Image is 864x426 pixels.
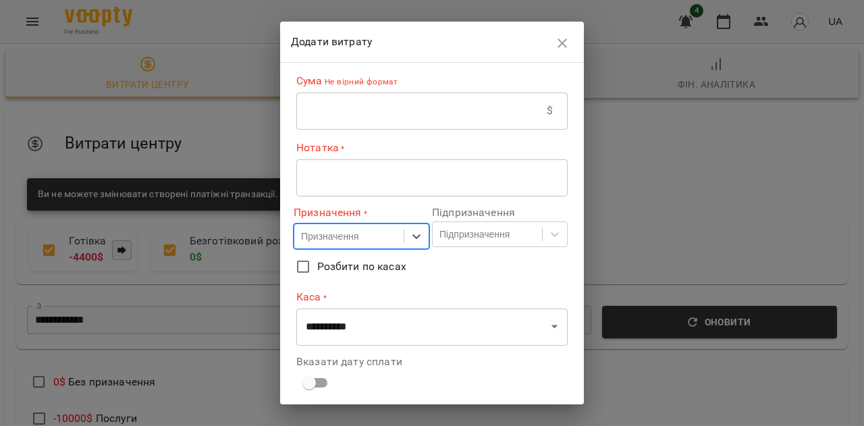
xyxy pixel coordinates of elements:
p: $ [547,103,553,119]
label: Підпризначення [432,207,568,218]
label: Призначення [294,205,429,221]
h6: Додати витрату [291,32,549,51]
label: Нотатка [296,140,568,156]
label: Сума [296,74,568,89]
div: Підпризначення [439,228,510,241]
div: Призначення [301,230,358,243]
p: Не вірний формат [323,76,398,89]
span: Розбити по касах [317,259,406,275]
label: Каса [296,290,568,305]
label: Вказати дату сплати [296,356,568,367]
